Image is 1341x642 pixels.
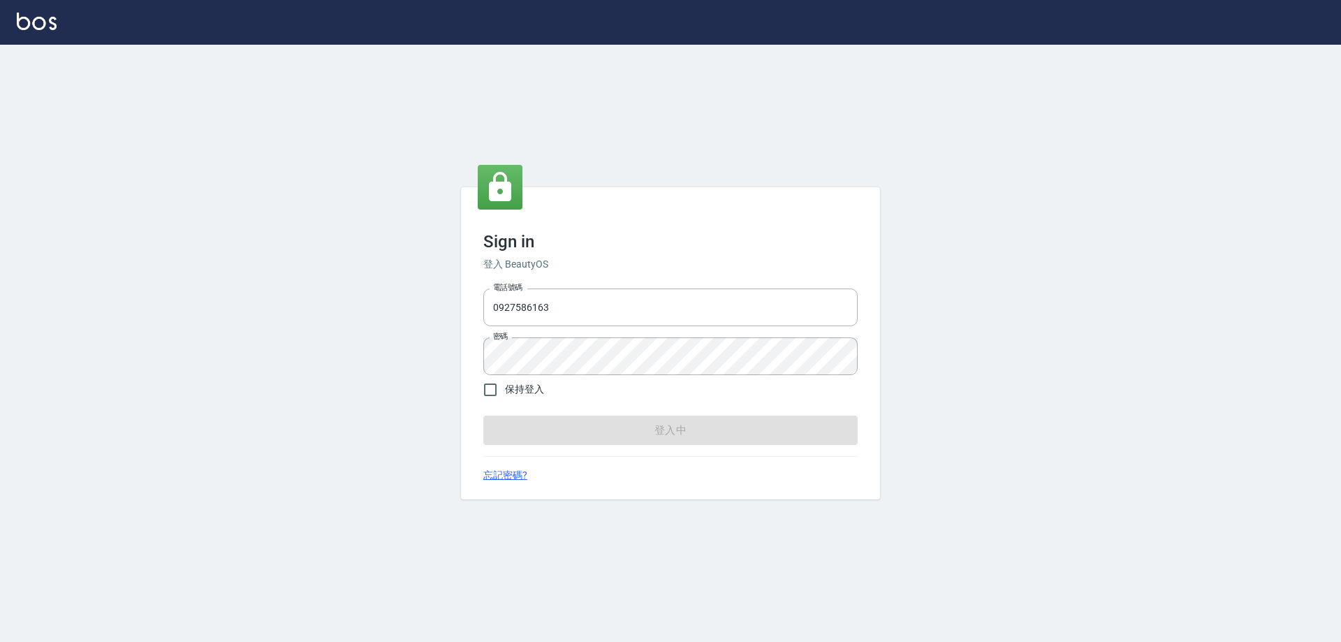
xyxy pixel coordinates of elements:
label: 電話號碼 [493,282,522,293]
img: Logo [17,13,57,30]
a: 忘記密碼? [483,468,527,483]
label: 密碼 [493,331,508,342]
span: 保持登入 [505,382,544,397]
h3: Sign in [483,232,858,251]
h6: 登入 BeautyOS [483,257,858,272]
